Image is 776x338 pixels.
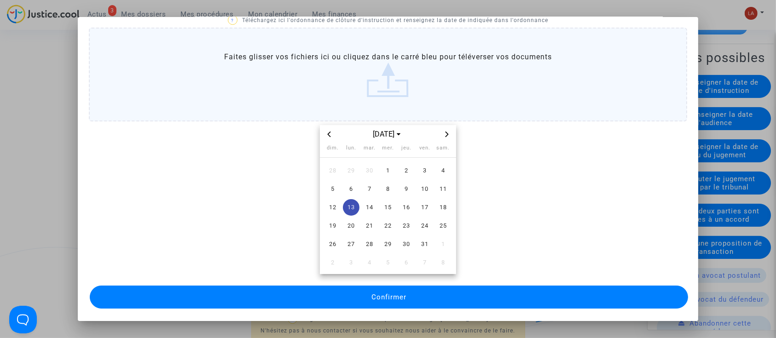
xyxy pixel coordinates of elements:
td: 9 octobre 2025 [397,180,416,198]
td: 11 octobre 2025 [434,180,452,198]
td: 1 novembre 2025 [434,235,452,253]
span: 4 [435,162,452,179]
span: ? [231,18,234,23]
td: 5 novembre 2025 [379,253,397,272]
td: 8 octobre 2025 [379,180,397,198]
td: 24 octobre 2025 [416,217,434,235]
span: 29 [380,236,396,252]
td: 21 octobre 2025 [360,217,379,235]
span: [DATE] [369,129,407,140]
th: vendredi [416,144,434,157]
td: 22 octobre 2025 [379,217,397,235]
span: 2 [398,162,415,179]
span: 26 [324,236,341,252]
span: 9 [398,181,415,197]
span: 3 [417,162,433,179]
span: 28 [361,236,378,252]
span: 20 [343,218,359,234]
td: 16 octobre 2025 [397,198,416,217]
span: 19 [324,218,341,234]
span: dim. [327,145,339,151]
td: 23 octobre 2025 [397,217,416,235]
button: Confirmer [90,286,689,309]
span: 10 [417,181,433,197]
span: 24 [417,218,433,234]
span: 2 [324,254,341,271]
th: samedi [434,144,452,157]
th: mercredi [379,144,397,157]
span: 31 [417,236,433,252]
span: 13 [343,199,359,216]
td: 6 novembre 2025 [397,253,416,272]
td: 31 octobre 2025 [416,235,434,253]
span: 27 [343,236,359,252]
td: 5 octobre 2025 [324,180,342,198]
td: 30 octobre 2025 [397,235,416,253]
span: 15 [380,199,396,216]
span: 14 [361,199,378,216]
span: mar. [364,145,376,151]
span: sam. [436,145,450,151]
span: 28 [324,162,341,179]
th: mardi [360,144,379,157]
span: 21 [361,218,378,234]
span: 1 [435,236,452,252]
p: Téléchargez ici l'ordonnance de clôture d'instruction et renseignez la date de indiquée dans l'or... [89,15,688,26]
span: 23 [398,218,415,234]
span: 12 [324,199,341,216]
button: Choose month and year [369,129,407,140]
td: 4 octobre 2025 [434,161,452,180]
td: 4 novembre 2025 [360,253,379,272]
span: 7 [417,254,433,271]
td: 29 septembre 2025 [342,161,360,180]
span: mer. [382,145,394,151]
td: 26 octobre 2025 [324,235,342,253]
span: 6 [398,254,415,271]
span: 17 [417,199,433,216]
span: ven. [419,145,430,151]
span: lun. [346,145,356,151]
td: 2 novembre 2025 [324,253,342,272]
td: 25 octobre 2025 [434,217,452,235]
td: 3 novembre 2025 [342,253,360,272]
span: 5 [324,181,341,197]
td: 15 octobre 2025 [379,198,397,217]
span: 4 [361,254,378,271]
td: 18 octobre 2025 [434,198,452,217]
th: lundi [342,144,360,157]
td: 30 septembre 2025 [360,161,379,180]
td: 14 octobre 2025 [360,198,379,217]
span: Confirmer [371,293,406,301]
span: 30 [361,162,378,179]
span: 25 [435,218,452,234]
td: 7 novembre 2025 [416,253,434,272]
td: 20 octobre 2025 [342,217,360,235]
span: 3 [343,254,359,271]
span: 22 [380,218,396,234]
span: 5 [380,254,396,271]
td: 7 octobre 2025 [360,180,379,198]
span: 6 [343,181,359,197]
td: 28 septembre 2025 [324,161,342,180]
td: 1 octobre 2025 [379,161,397,180]
td: 6 octobre 2025 [342,180,360,198]
td: 28 octobre 2025 [360,235,379,253]
span: 11 [435,181,452,197]
span: 18 [435,199,452,216]
td: 12 octobre 2025 [324,198,342,217]
span: jeu. [401,145,411,151]
span: 16 [398,199,415,216]
td: 10 octobre 2025 [416,180,434,198]
button: Next month [441,129,452,140]
td: 19 octobre 2025 [324,217,342,235]
td: 13 octobre 2025 [342,198,360,217]
span: 8 [380,181,396,197]
td: 27 octobre 2025 [342,235,360,253]
span: 8 [435,254,452,271]
td: 3 octobre 2025 [416,161,434,180]
th: jeudi [397,144,416,157]
td: 29 octobre 2025 [379,235,397,253]
td: 2 octobre 2025 [397,161,416,180]
button: Previous month [324,129,335,140]
span: 29 [343,162,359,179]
